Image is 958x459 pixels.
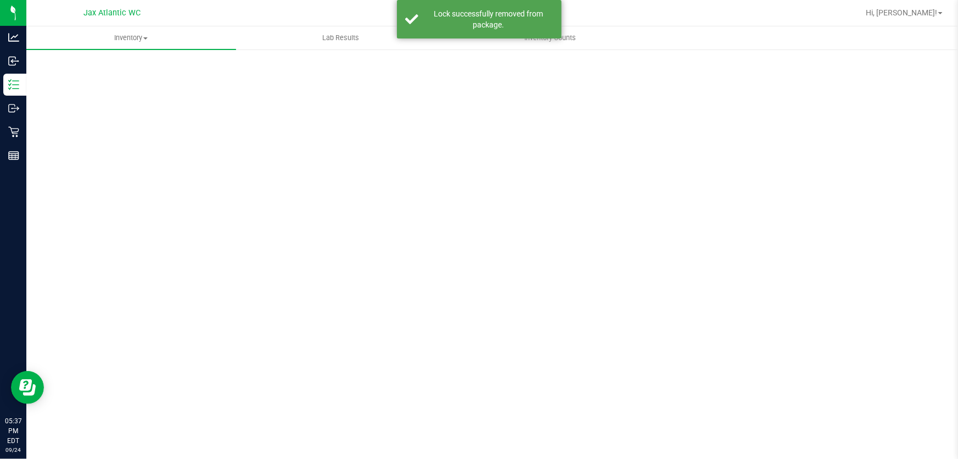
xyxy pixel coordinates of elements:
[26,33,236,43] span: Inventory
[8,150,19,161] inline-svg: Reports
[8,56,19,67] inline-svg: Inbound
[11,371,44,404] iframe: Resource center
[307,33,374,43] span: Lab Results
[5,416,21,446] p: 05:37 PM EDT
[424,8,553,30] div: Lock successfully removed from package.
[866,8,937,17] span: Hi, [PERSON_NAME]!
[8,103,19,114] inline-svg: Outbound
[26,26,236,49] a: Inventory
[236,26,446,49] a: Lab Results
[8,32,19,43] inline-svg: Analytics
[8,126,19,137] inline-svg: Retail
[8,79,19,90] inline-svg: Inventory
[5,446,21,454] p: 09/24
[83,8,141,18] span: Jax Atlantic WC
